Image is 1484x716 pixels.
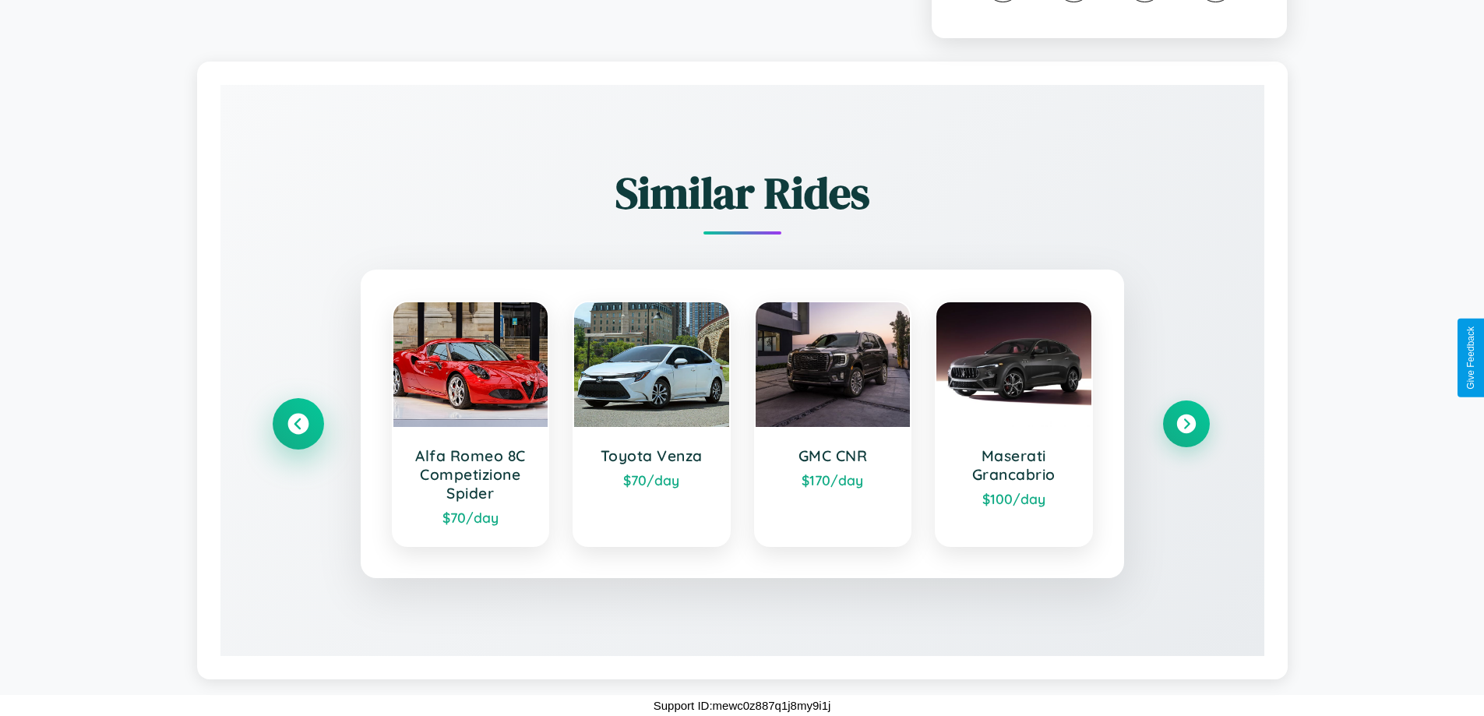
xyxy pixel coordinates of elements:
a: Alfa Romeo 8C Competizione Spider$70/day [392,301,550,547]
div: $ 70 /day [409,509,533,526]
h3: GMC CNR [771,446,895,465]
div: $ 170 /day [771,471,895,489]
a: GMC CNR$170/day [754,301,912,547]
p: Support ID: mewc0z887q1j8my9i1j [654,695,831,716]
h2: Similar Rides [275,163,1210,223]
h3: Alfa Romeo 8C Competizione Spider [409,446,533,503]
a: Maserati Grancabrio$100/day [935,301,1093,547]
a: Toyota Venza$70/day [573,301,731,547]
div: $ 70 /day [590,471,714,489]
h3: Maserati Grancabrio [952,446,1076,484]
h3: Toyota Venza [590,446,714,465]
div: $ 100 /day [952,490,1076,507]
div: Give Feedback [1465,326,1476,390]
